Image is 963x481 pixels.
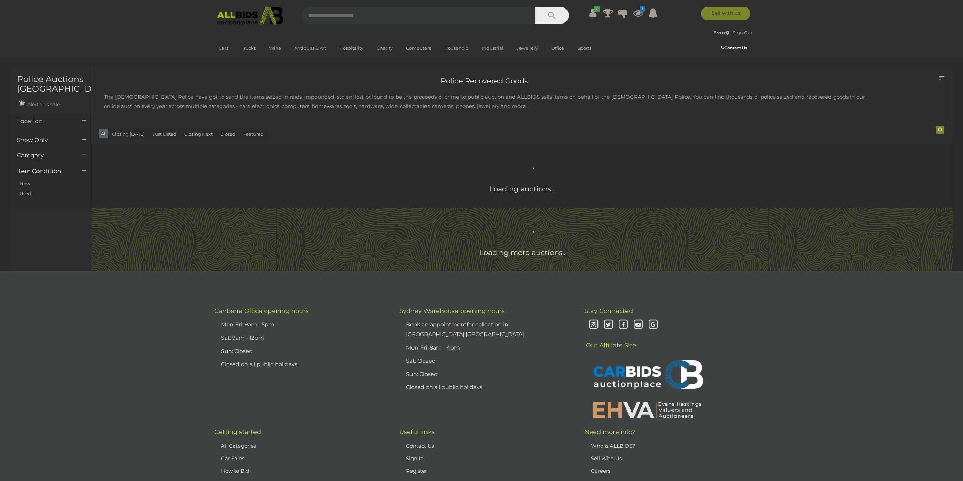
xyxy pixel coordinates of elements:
[372,43,397,54] a: Charity
[213,7,287,26] img: Allbids.com.au
[584,307,633,315] span: Stay Connected
[617,319,629,331] i: Facebook
[730,30,732,35] span: |
[713,30,729,35] strong: Erorr
[733,30,752,35] a: Sign Out
[589,401,705,419] img: EHVA | Evans Hastings Valuers and Auctioneers
[404,381,567,394] li: Closed on all public holidays.
[399,307,505,315] span: Sydney Warehouse opening hours
[584,331,636,349] span: Our Affiliate Site
[721,44,749,52] a: Contact Us
[108,129,149,139] button: Closing [DATE]
[936,126,944,134] div: 0
[603,319,615,331] i: Twitter
[535,7,569,24] button: Search
[221,455,244,462] a: Car Sales
[406,321,524,338] a: Book an appointmentfor collection in [GEOGRAPHIC_DATA] [GEOGRAPHIC_DATA]
[17,152,72,159] h4: Category
[17,98,61,109] a: Alert this sale
[17,168,72,174] h4: Item Condition
[588,7,598,19] a: ✔
[17,118,72,124] h4: Location
[219,345,382,358] li: Sun: Closed
[588,319,600,331] i: Instagram
[97,86,872,118] p: The [DEMOGRAPHIC_DATA] Police have got to send the items seized in raids, impounded, stolen, lost...
[97,77,872,85] h2: Police Recovered Goods
[406,443,434,449] a: Contact Us
[647,319,659,331] i: Google
[406,455,424,462] a: Sign In
[404,368,567,381] li: Sun: Closed
[99,129,108,139] button: All
[399,428,435,436] span: Useful links
[591,468,610,474] a: Careers
[632,319,644,331] i: Youtube
[20,191,31,196] a: Used
[490,185,555,193] span: Loading auctions...
[180,129,217,139] button: Closing Next
[584,428,635,436] span: Need more info?
[701,7,750,20] a: Sell with us
[214,43,233,54] a: Cars
[478,43,508,54] a: Industrial
[594,6,600,12] i: ✔
[219,358,382,371] li: Closed on all public holidays.
[20,181,30,186] a: New
[26,101,60,107] span: Alert this sale
[221,468,249,474] a: How to Bid
[239,129,268,139] button: Featured
[17,75,85,93] h1: Police Auctions [GEOGRAPHIC_DATA]
[440,43,473,54] a: Household
[591,455,622,462] a: Sell With Us
[221,443,256,449] a: All Categories
[290,43,330,54] a: Antiques & Art
[404,341,567,355] li: Mon-Fri: 8am - 4pm
[406,321,467,328] u: Book an appointment
[214,428,261,436] span: Getting started
[214,54,271,65] a: [GEOGRAPHIC_DATA]
[406,468,427,474] a: Register
[640,6,645,12] i: 1
[633,7,643,19] a: 1
[512,43,542,54] a: Jewellery
[721,45,747,50] b: Contact Us
[219,318,382,331] li: Mon-Fri: 9am - 5pm
[713,30,730,35] a: Erorr
[547,43,569,54] a: Office
[402,43,435,54] a: Computers
[17,137,72,143] h4: Show Only
[237,43,260,54] a: Trucks
[573,43,596,54] a: Sports
[404,355,567,368] li: Sat: Closed
[219,331,382,345] li: Sat: 9am - 12pm
[589,353,705,398] img: CARBIDS Auctionplace
[149,129,181,139] button: Just Listed
[591,443,635,449] a: Who is ALLBIDS?
[214,307,309,315] span: Canberra Office opening hours
[216,129,239,139] button: Closed
[480,248,565,257] span: Loading more auctions..
[335,43,368,54] a: Hospitality
[265,43,285,54] a: Wine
